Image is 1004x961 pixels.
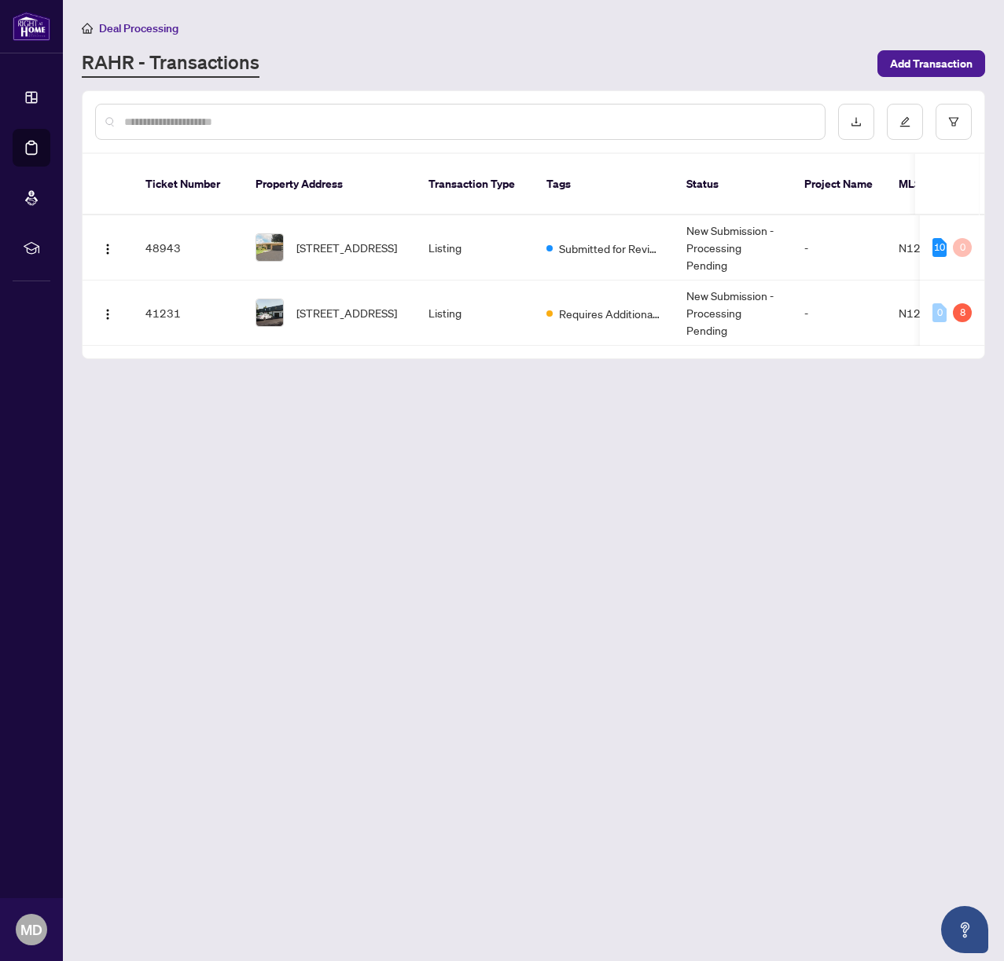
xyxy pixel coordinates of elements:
[95,235,120,260] button: Logo
[256,299,283,326] img: thumbnail-img
[851,116,862,127] span: download
[559,305,661,322] span: Requires Additional Docs
[953,238,972,257] div: 0
[948,116,959,127] span: filter
[932,303,947,322] div: 0
[792,215,886,281] td: -
[887,104,923,140] button: edit
[792,154,886,215] th: Project Name
[674,154,792,215] th: Status
[256,234,283,261] img: thumbnail-img
[296,304,397,321] span: [STREET_ADDRESS]
[936,104,972,140] button: filter
[674,215,792,281] td: New Submission - Processing Pending
[416,281,534,346] td: Listing
[20,919,42,941] span: MD
[899,240,963,255] span: N12348726
[133,215,243,281] td: 48943
[559,240,661,257] span: Submitted for Review
[95,300,120,325] button: Logo
[416,154,534,215] th: Transaction Type
[296,239,397,256] span: [STREET_ADDRESS]
[243,154,416,215] th: Property Address
[133,281,243,346] td: 41231
[101,243,114,255] img: Logo
[899,306,963,320] span: N12245304
[886,154,980,215] th: MLS #
[890,51,973,76] span: Add Transaction
[941,906,988,953] button: Open asap
[82,50,259,78] a: RAHR - Transactions
[792,281,886,346] td: -
[953,303,972,322] div: 8
[877,50,985,77] button: Add Transaction
[133,154,243,215] th: Ticket Number
[82,23,93,34] span: home
[674,281,792,346] td: New Submission - Processing Pending
[932,238,947,257] div: 10
[13,12,50,41] img: logo
[101,308,114,321] img: Logo
[838,104,874,140] button: download
[899,116,910,127] span: edit
[416,215,534,281] td: Listing
[99,21,178,35] span: Deal Processing
[534,154,674,215] th: Tags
